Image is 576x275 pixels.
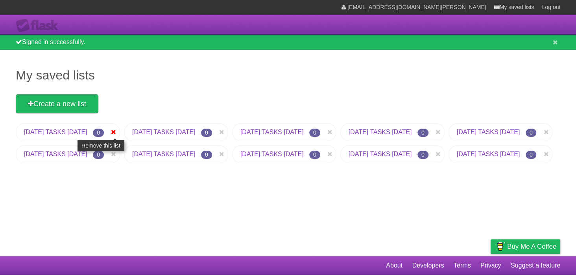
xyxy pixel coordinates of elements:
[480,258,501,273] a: Privacy
[491,239,560,254] a: Buy me a coffee
[24,151,87,157] a: [DATE] TASKS [DATE]
[240,129,304,135] a: [DATE] TASKS [DATE]
[16,18,63,33] div: Flask
[454,258,471,273] a: Terms
[412,258,444,273] a: Developers
[132,151,196,157] a: [DATE] TASKS [DATE]
[526,151,537,159] span: 0
[309,129,320,137] span: 0
[16,94,98,113] a: Create a new list
[309,151,320,159] span: 0
[457,129,520,135] a: [DATE] TASKS [DATE]
[201,151,212,159] span: 0
[417,129,428,137] span: 0
[349,129,412,135] a: [DATE] TASKS [DATE]
[240,151,304,157] a: [DATE] TASKS [DATE]
[457,151,520,157] a: [DATE] TASKS [DATE]
[495,240,505,253] img: Buy me a coffee
[417,151,428,159] span: 0
[201,129,212,137] span: 0
[132,129,196,135] a: [DATE] TASKS [DATE]
[93,129,104,137] span: 0
[507,240,556,253] span: Buy me a coffee
[386,258,402,273] a: About
[16,66,560,85] h1: My saved lists
[349,151,412,157] a: [DATE] TASKS [DATE]
[93,151,104,159] span: 0
[526,129,537,137] span: 0
[24,129,87,135] a: [DATE] TASKS [DATE]
[511,258,560,273] a: Suggest a feature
